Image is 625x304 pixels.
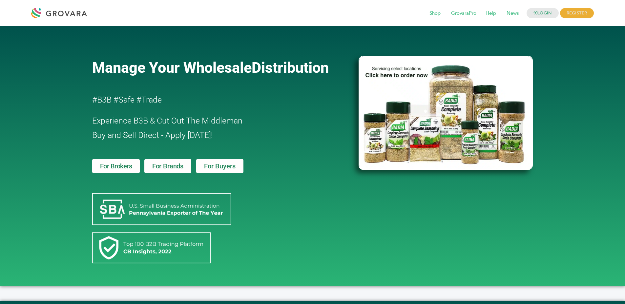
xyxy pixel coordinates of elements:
a: For Brokers [92,159,140,173]
a: For Buyers [196,159,243,173]
span: GrovaraPro [447,7,481,20]
a: LOGIN [527,8,559,18]
a: GrovaraPro [447,10,481,17]
span: News [502,7,523,20]
span: REGISTER [560,8,594,18]
span: Shop [425,7,445,20]
span: Buy and Sell Direct - Apply [DATE]! [92,130,213,140]
span: Distribution [252,59,329,76]
span: For Brands [152,163,183,169]
span: Experience B3B & Cut Out The Middleman [92,116,242,125]
h2: #B3B #Safe #Trade [92,93,321,107]
span: Help [481,7,501,20]
a: Shop [425,10,445,17]
span: For Buyers [204,163,236,169]
a: For Brands [144,159,191,173]
a: Help [481,10,501,17]
span: Manage Your Wholesale [92,59,252,76]
a: Manage Your WholesaleDistribution [92,59,348,76]
span: For Brokers [100,163,132,169]
a: News [502,10,523,17]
